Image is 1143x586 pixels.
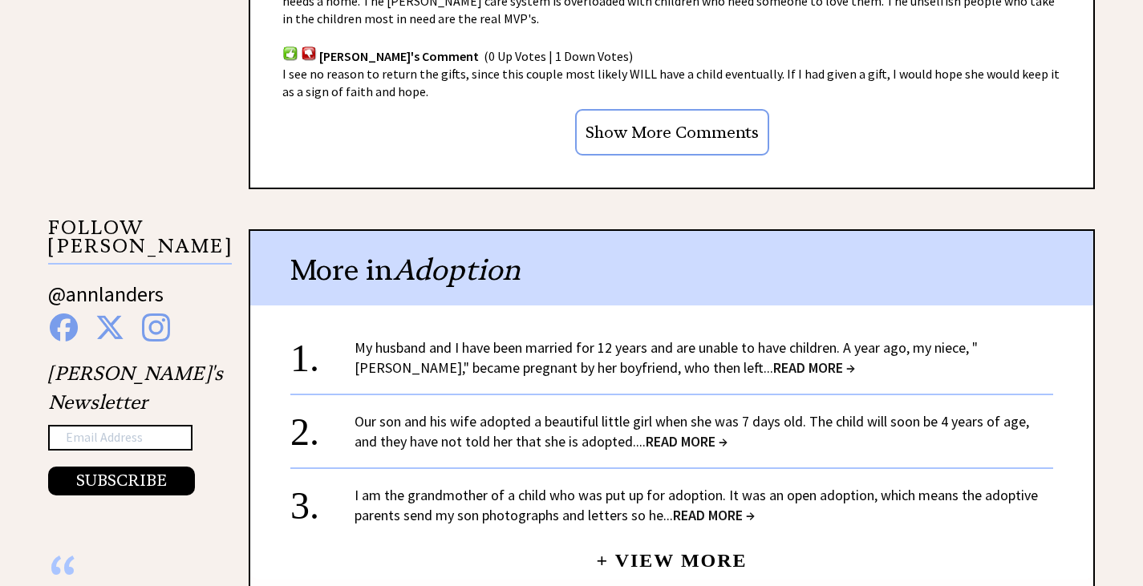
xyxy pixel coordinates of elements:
div: [PERSON_NAME]'s Newsletter [48,359,223,495]
img: x%20blue.png [95,313,124,341]
span: Adoption [393,252,521,288]
div: 2. [290,411,355,441]
div: More in [250,231,1093,305]
div: 1. [290,337,355,367]
p: FOLLOW [PERSON_NAME] [48,219,232,265]
input: Email Address [48,425,193,451]
a: + View More [596,536,747,571]
div: “ [48,568,209,584]
span: READ MORE → [773,358,855,377]
span: I see no reason to return the gifts, since this couple most likely WILL have a child eventually. ... [282,66,1060,99]
span: READ MORE → [646,432,728,451]
img: facebook%20blue.png [50,313,78,341]
a: My husband and I have been married for 12 years and are unable to have children. A year ago, my n... [355,338,978,377]
button: SUBSCRIBE [48,467,195,495]
span: [PERSON_NAME]'s Comment [319,48,479,64]
input: Show More Comments [575,109,769,156]
a: Our son and his wife adopted a beautiful little girl when she was 7 days old. The child will soon... [355,412,1029,451]
a: @annlanders [48,281,164,323]
a: I am the grandmother of a child who was put up for adoption. It was an open adoption, which means... [355,486,1038,524]
img: votdown.png [301,46,317,61]
div: 3. [290,485,355,515]
span: READ MORE → [673,506,755,524]
span: (0 Up Votes | 1 Down Votes) [484,48,633,64]
img: instagram%20blue.png [142,313,170,341]
img: votup.png [282,46,298,61]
